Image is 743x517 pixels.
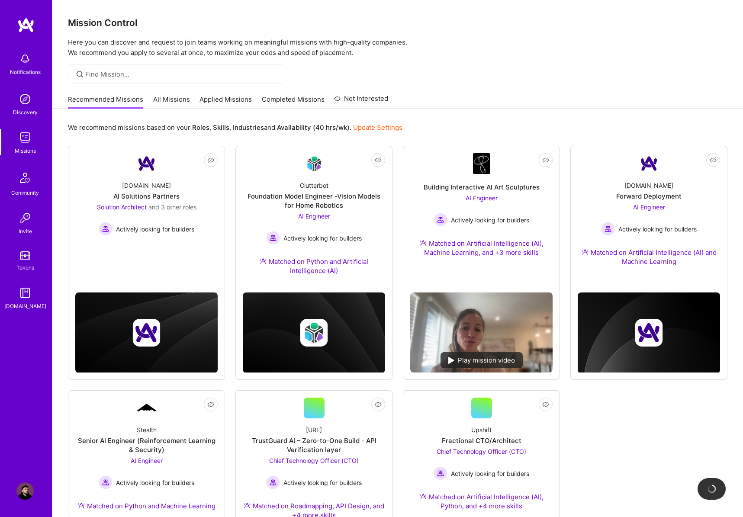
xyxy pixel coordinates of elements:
[213,123,229,132] b: Skills
[410,292,553,372] img: No Mission
[16,482,34,500] img: User Avatar
[582,248,589,255] img: Ateam Purple Icon
[635,319,663,347] img: Company logo
[578,292,720,373] img: cover
[300,181,328,190] div: Clutterbot
[300,319,328,347] img: Company logo
[19,227,32,236] div: Invite
[410,492,553,511] div: Matched on Artificial Intelligence (AI), Python, and +4 more skills
[137,425,157,434] div: Stealth
[10,67,41,77] div: Notifications
[260,257,267,264] img: Ateam Purple Icon
[16,50,34,67] img: bell
[420,493,427,500] img: Ateam Purple Icon
[148,203,196,211] span: and 3 other roles
[434,213,447,227] img: Actively looking for builders
[266,231,280,245] img: Actively looking for builders
[706,483,717,495] img: loading
[334,93,388,109] a: Not Interested
[437,448,526,455] span: Chief Technology Officer (CTO)
[16,209,34,227] img: Invite
[68,123,402,132] p: We recommend missions based on your , , and .
[451,215,529,225] span: Actively looking for builders
[78,501,216,511] div: Matched on Python and Machine Learning
[75,436,218,454] div: Senior AI Engineer (Reinforcement Learning & Security)
[192,123,209,132] b: Roles
[375,157,382,164] i: icon EyeClosed
[16,90,34,108] img: discovery
[441,352,523,368] div: Play mission video
[420,239,427,246] img: Ateam Purple Icon
[542,157,549,164] i: icon EyeClosed
[85,70,278,79] input: Find Mission...
[244,502,251,509] img: Ateam Purple Icon
[207,157,214,164] i: icon EyeClosed
[283,234,362,243] span: Actively looking for builders
[471,425,492,434] div: Upshift
[277,123,350,132] b: Availability (40 hrs/wk)
[473,153,490,174] img: Company Logo
[542,401,549,408] i: icon EyeClosed
[75,292,218,373] img: cover
[99,222,113,236] img: Actively looking for builders
[20,251,30,260] img: tokens
[639,153,659,174] img: Company Logo
[136,402,157,414] img: Company Logo
[11,188,39,197] div: Community
[710,157,717,164] i: icon EyeClosed
[133,319,161,347] img: Company logo
[624,181,673,190] div: [DOMAIN_NAME]
[4,302,46,311] div: [DOMAIN_NAME]
[243,192,385,210] div: Foundation Model Engineer -Vision Models for Home Robotics
[451,469,529,478] span: Actively looking for builders
[424,183,540,192] div: Building Interactive AI Art Sculptures
[578,153,720,276] a: Company Logo[DOMAIN_NAME]Forward DeploymentAI Engineer Actively looking for buildersActively look...
[16,284,34,302] img: guide book
[434,466,447,480] img: Actively looking for builders
[78,502,85,509] img: Ateam Purple Icon
[618,225,697,234] span: Actively looking for builders
[17,17,35,33] img: logo
[410,239,553,257] div: Matched on Artificial Intelligence (AI), Machine Learning, and +3 more skills
[262,95,325,109] a: Completed Missions
[122,181,171,190] div: [DOMAIN_NAME]
[207,401,214,408] i: icon EyeClosed
[16,263,34,272] div: Tokens
[116,225,194,234] span: Actively looking for builders
[14,482,36,500] a: User Avatar
[298,212,330,220] span: AI Engineer
[153,95,190,109] a: All Missions
[136,153,157,174] img: Company Logo
[97,203,147,211] span: Solution Architect
[266,475,280,489] img: Actively looking for builders
[233,123,264,132] b: Industries
[601,222,615,236] img: Actively looking for builders
[243,292,385,373] img: cover
[243,436,385,454] div: TrustGuard AI – Zero-to-One Build - API Verification layer
[243,257,385,275] div: Matched on Python and Artificial Intelligence (AI)
[578,248,720,266] div: Matched on Artificial Intelligence (AI) and Machine Learning
[410,153,553,286] a: Company LogoBuilding Interactive AI Art SculpturesAI Engineer Actively looking for buildersActive...
[116,478,194,487] span: Actively looking for builders
[16,129,34,146] img: teamwork
[269,457,359,464] span: Chief Technology Officer (CTO)
[306,425,322,434] div: [URL]
[68,17,727,28] h3: Mission Control
[304,154,325,174] img: Company Logo
[75,153,218,260] a: Company Logo[DOMAIN_NAME]AI Solutions PartnersSolution Architect and 3 other rolesActively lookin...
[68,95,143,109] a: Recommended Missions
[375,401,382,408] i: icon EyeClosed
[15,167,35,188] img: Community
[448,357,454,364] img: play
[616,192,682,201] div: Forward Deployment
[131,457,163,464] span: AI Engineer
[113,192,180,201] div: AI Solutions Partners
[243,153,385,286] a: Company LogoClutterbotFoundation Model Engineer -Vision Models for Home RoboticsAI Engineer Activ...
[68,37,727,58] p: Here you can discover and request to join teams working on meaningful missions with high-quality ...
[466,194,498,202] span: AI Engineer
[75,69,85,79] i: icon SearchGrey
[442,436,521,445] div: Fractional CTO/Architect
[13,108,38,117] div: Discovery
[199,95,252,109] a: Applied Missions
[353,123,402,132] a: Update Settings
